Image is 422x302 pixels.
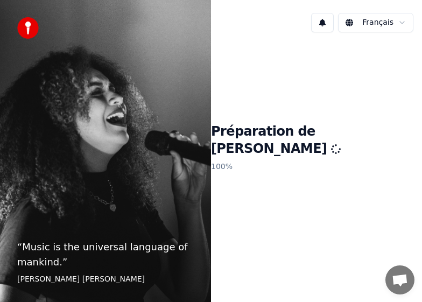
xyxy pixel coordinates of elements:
a: Ouvrir le chat [385,265,414,294]
p: “ Music is the universal language of mankind. ” [17,240,194,270]
p: 100 % [211,157,422,177]
footer: [PERSON_NAME] [PERSON_NAME] [17,274,194,285]
h1: Préparation de [PERSON_NAME] [211,123,422,158]
img: youka [17,17,39,39]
